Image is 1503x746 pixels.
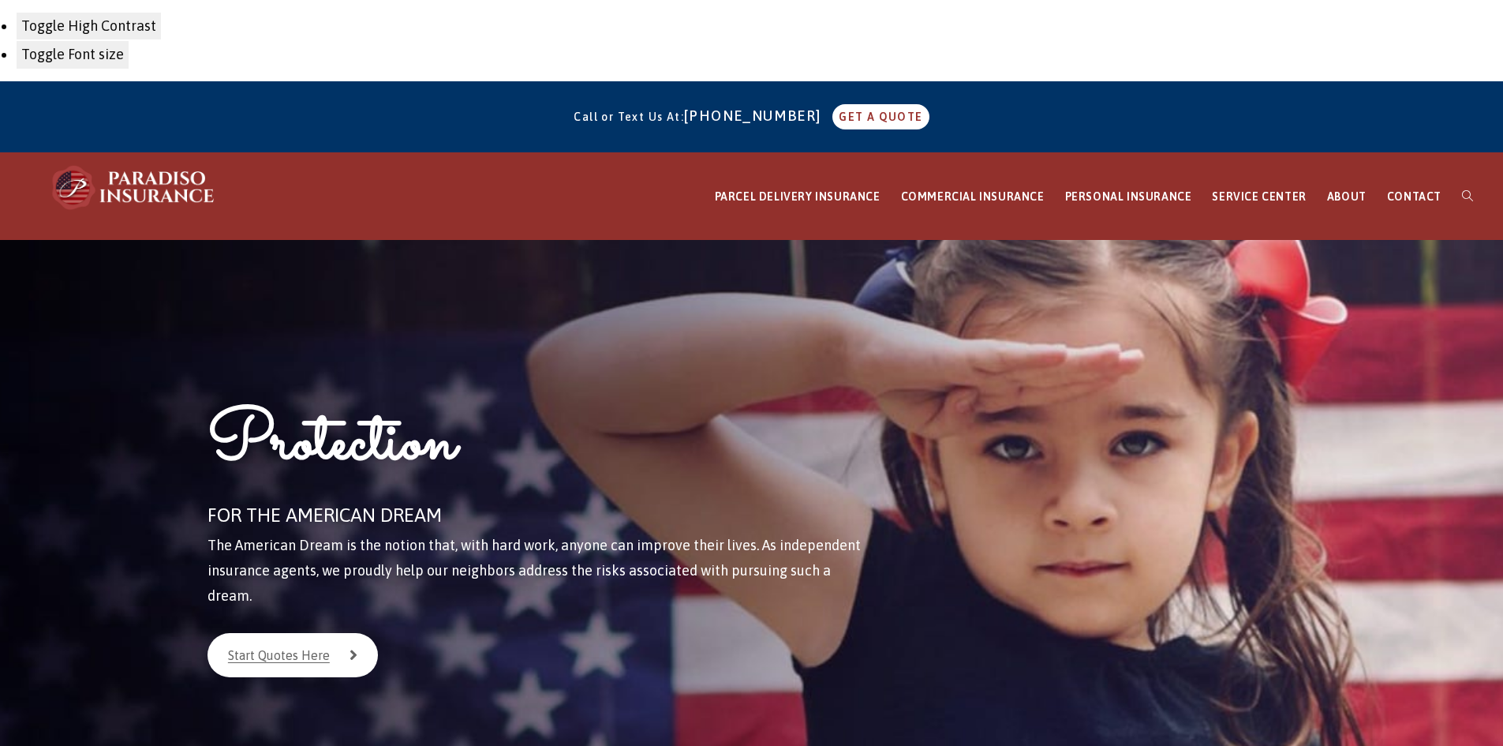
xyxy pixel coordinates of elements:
span: FOR THE AMERICAN DREAM [208,504,442,526]
a: GET A QUOTE [832,104,929,129]
span: CONTACT [1387,190,1441,203]
a: ABOUT [1317,153,1377,241]
a: CONTACT [1377,153,1452,241]
span: ABOUT [1327,190,1367,203]
h1: Protection [208,398,868,498]
img: Paradiso Insurance [47,164,221,212]
span: Toggle Font size [21,46,124,62]
span: The American Dream is the notion that, with hard work, anyone can improve their lives. As indepen... [208,537,861,605]
span: PARCEL DELIVERY INSURANCE [715,190,880,203]
a: PERSONAL INSURANCE [1055,153,1202,241]
span: COMMERCIAL INSURANCE [901,190,1045,203]
a: COMMERCIAL INSURANCE [891,153,1055,241]
a: SERVICE CENTER [1202,153,1316,241]
span: Call or Text Us At: [574,111,684,123]
a: Start Quotes Here [208,633,378,677]
button: Toggle Font size [16,40,129,69]
a: [PHONE_NUMBER] [684,107,829,124]
span: SERVICE CENTER [1212,190,1306,203]
a: PARCEL DELIVERY INSURANCE [705,153,891,241]
span: Toggle High Contrast [21,17,156,34]
button: Toggle High Contrast [16,12,162,40]
span: PERSONAL INSURANCE [1065,190,1192,203]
